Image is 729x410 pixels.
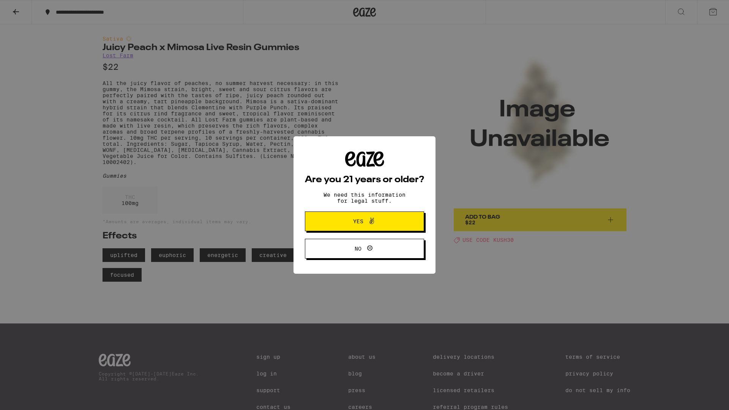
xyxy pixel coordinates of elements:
[305,239,424,259] button: No
[682,387,721,406] iframe: Opens a widget where you can find more information
[317,192,412,204] p: We need this information for legal stuff.
[355,246,361,251] span: No
[305,175,424,184] h2: Are you 21 years or older?
[353,219,363,224] span: Yes
[305,211,424,231] button: Yes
